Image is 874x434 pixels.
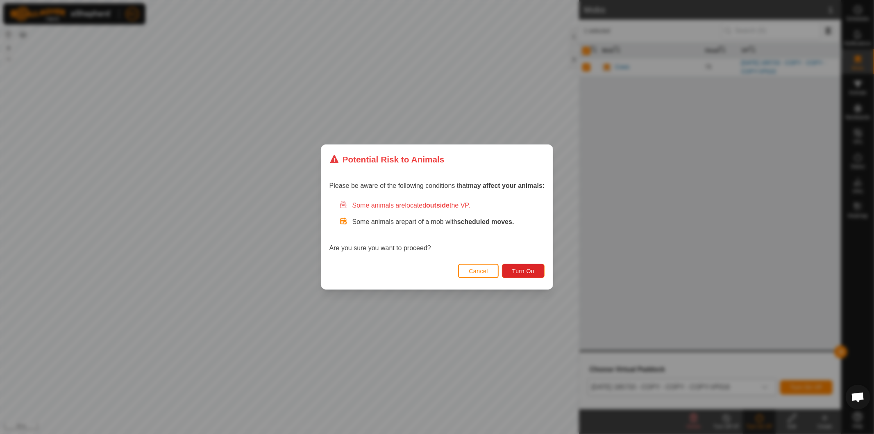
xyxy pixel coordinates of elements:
strong: may affect your animals: [468,182,545,189]
span: Please be aware of the following conditions that [329,182,545,189]
p: Some animals are [352,217,545,227]
div: Potential Risk to Animals [329,153,445,166]
button: Cancel [458,264,499,278]
div: Some animals are [339,201,545,210]
strong: scheduled moves. [457,218,514,225]
button: Turn On [502,264,545,278]
strong: outside [426,202,449,209]
div: Are you sure you want to proceed? [329,201,545,253]
a: Open chat [846,385,870,409]
span: Cancel [469,268,488,274]
span: Turn On [512,268,534,274]
span: located the VP. [405,202,470,209]
span: part of a mob with [405,218,514,225]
